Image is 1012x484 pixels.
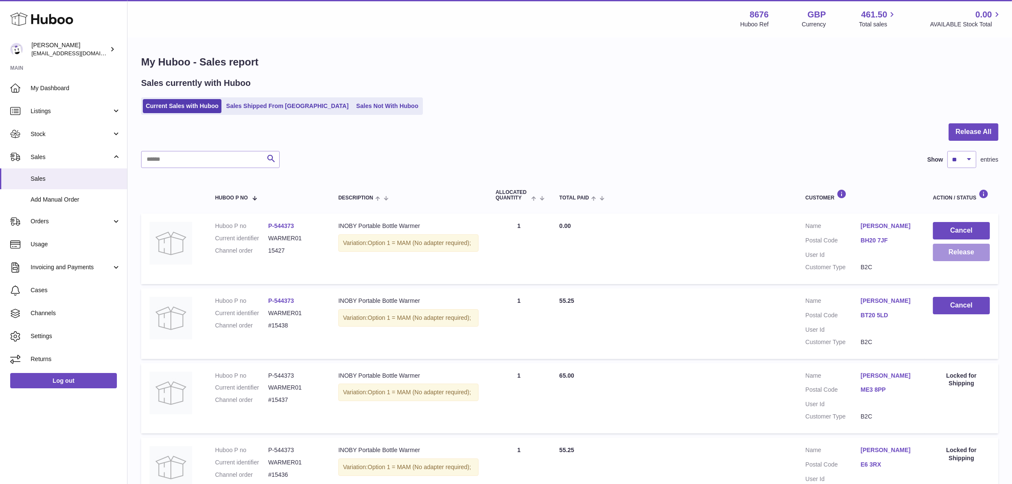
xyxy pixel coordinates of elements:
[215,396,268,404] dt: Channel order
[268,247,321,255] dd: 15427
[215,322,268,330] dt: Channel order
[215,247,268,255] dt: Channel order
[927,156,943,164] label: Show
[559,447,574,453] span: 55.25
[859,9,897,28] a: 461.50 Total sales
[933,446,990,462] div: Locked for Shipping
[805,236,861,247] dt: Postal Code
[861,461,916,469] a: E6 3RX
[31,130,112,138] span: Stock
[31,153,112,161] span: Sales
[338,372,479,380] div: INOBY Portable Bottle Warmer
[353,99,421,113] a: Sales Not With Huboo
[859,20,897,28] span: Total sales
[368,239,471,246] span: Option 1 = MAM (No adapter required);
[141,77,251,89] h2: Sales currently with Huboo
[740,20,769,28] div: Huboo Ref
[933,189,990,201] div: Action / Status
[930,9,1002,28] a: 0.00 AVAILABLE Stock Total
[861,386,916,394] a: ME3 8PP
[933,244,990,261] button: Release
[861,236,916,245] a: BH20 7JF
[750,9,769,20] strong: 8676
[559,195,589,201] span: Total paid
[31,263,112,271] span: Invoicing and Payments
[31,217,112,225] span: Orders
[981,156,998,164] span: entries
[150,297,192,339] img: no-photo.jpg
[861,263,916,271] dd: B2C
[215,297,268,305] dt: Huboo P no
[143,99,221,113] a: Current Sales with Huboo
[338,384,479,401] div: Variation:
[559,222,571,229] span: 0.00
[141,55,998,69] h1: My Huboo - Sales report
[31,332,121,340] span: Settings
[215,234,268,242] dt: Current identifier
[338,446,479,454] div: INOBY Portable Bottle Warmer
[808,9,826,20] strong: GBP
[31,41,108,57] div: [PERSON_NAME]
[559,372,574,379] span: 65.00
[487,214,551,284] td: 1
[933,297,990,314] button: Cancel
[805,311,861,322] dt: Postal Code
[31,240,121,248] span: Usage
[268,384,321,392] dd: WARMER01
[268,471,321,479] dd: #15436
[338,195,373,201] span: Description
[338,309,479,327] div: Variation:
[930,20,1002,28] span: AVAILABLE Stock Total
[861,222,916,230] a: [PERSON_NAME]
[802,20,826,28] div: Currency
[496,190,529,201] span: ALLOCATED Quantity
[805,326,861,334] dt: User Id
[805,475,861,483] dt: User Id
[31,50,125,57] span: [EMAIL_ADDRESS][DOMAIN_NAME]
[215,458,268,467] dt: Current identifier
[861,413,916,421] dd: B2C
[933,222,990,239] button: Cancel
[368,314,471,321] span: Option 1 = MAM (No adapter required);
[368,389,471,396] span: Option 1 = MAM (No adapter required);
[861,372,916,380] a: [PERSON_NAME]
[975,9,992,20] span: 0.00
[559,297,574,304] span: 55.25
[338,297,479,305] div: INOBY Portable Bottle Warmer
[215,384,268,392] dt: Current identifier
[805,263,861,271] dt: Customer Type
[268,309,321,317] dd: WARMER01
[268,446,321,454] dd: P-544373
[150,372,192,414] img: no-photo.jpg
[487,288,551,359] td: 1
[10,373,117,388] a: Log out
[215,372,268,380] dt: Huboo P no
[805,461,861,471] dt: Postal Code
[10,43,23,56] img: hello@inoby.co.uk
[861,9,887,20] span: 461.50
[31,107,112,115] span: Listings
[805,400,861,408] dt: User Id
[949,123,998,141] button: Release All
[268,322,321,330] dd: #15438
[215,309,268,317] dt: Current identifier
[805,372,861,382] dt: Name
[31,309,121,317] span: Channels
[805,386,861,396] dt: Postal Code
[215,471,268,479] dt: Channel order
[338,222,479,230] div: INOBY Portable Bottle Warmer
[368,464,471,470] span: Option 1 = MAM (No adapter required);
[268,396,321,404] dd: #15437
[933,372,990,388] div: Locked for Shipping
[268,222,294,229] a: P-544373
[805,446,861,456] dt: Name
[215,222,268,230] dt: Huboo P no
[805,251,861,259] dt: User Id
[268,458,321,467] dd: WARMER01
[215,195,248,201] span: Huboo P no
[338,234,479,252] div: Variation:
[487,363,551,434] td: 1
[31,196,121,204] span: Add Manual Order
[31,175,121,183] span: Sales
[861,311,916,319] a: BT20 5LD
